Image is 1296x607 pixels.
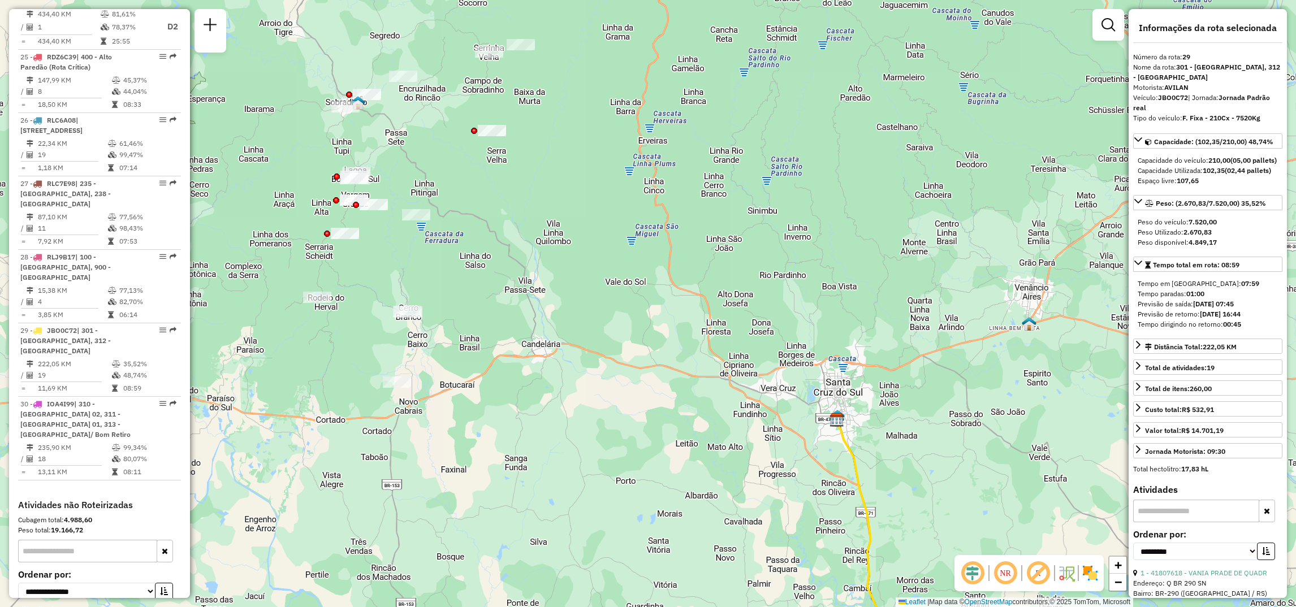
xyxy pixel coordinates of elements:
[402,209,430,220] div: Atividade não roteirizada - ELISANDRA GOELZER 96
[1145,446,1225,457] div: Jornada Motorista: 09:30
[1207,363,1215,372] strong: 19
[37,309,107,320] td: 3,85 KM
[112,88,120,95] i: % de utilização da cubagem
[27,372,33,379] i: Total de Atividades
[37,75,111,86] td: 147,99 KM
[1133,401,1282,417] a: Custo total:R$ 532,91
[108,214,116,220] i: % de utilização do peso
[1133,133,1282,149] a: Capacidade: (102,35/210,00) 48,74%
[37,8,100,20] td: 434,40 KM
[20,86,26,97] td: /
[112,444,120,451] i: % de utilização do peso
[27,88,33,95] i: Total de Atividades
[123,86,176,97] td: 44,04%
[1133,359,1282,375] a: Total de atividades:19
[20,383,26,394] td: =
[18,567,181,581] label: Ordenar por:
[159,327,166,333] em: Opções
[20,400,131,439] span: | 310 - [GEOGRAPHIC_DATA] 02, 311 - [GEOGRAPHIC_DATA] 01, 313 - [GEOGRAPHIC_DATA]/ Bom Retiro
[1200,310,1241,318] strong: [DATE] 16:44
[159,53,166,60] em: Opções
[1141,569,1267,577] a: 1 - 41807618 - VANIA PRADE DE QUADR
[111,8,157,20] td: 81,61%
[170,400,176,407] em: Rota exportada
[20,309,26,320] td: =
[1145,426,1224,436] div: Valor total:
[27,140,33,147] i: Distância Total
[170,53,176,60] em: Rota exportada
[1109,574,1126,591] a: Zoom out
[108,164,114,171] i: Tempo total em rota
[123,453,176,465] td: 80,07%
[830,413,844,427] img: CDD Santa Cruz do Sul
[111,20,157,34] td: 78,37%
[47,326,77,335] span: JBO0C72
[1133,62,1282,83] div: Nome da rota:
[1138,155,1278,166] div: Capacidade do veículo:
[159,400,166,407] em: Opções
[927,598,929,606] span: |
[108,140,116,147] i: % de utilização do peso
[1182,405,1214,414] strong: R$ 532,91
[47,400,74,408] span: IOA4I99
[112,361,120,367] i: % de utilização do peso
[1133,443,1282,458] a: Jornada Motorista: 09:30
[27,456,33,462] i: Total de Atividades
[170,116,176,123] em: Rota exportada
[1133,93,1282,113] div: Veículo:
[37,453,111,465] td: 18
[20,99,26,110] td: =
[51,526,83,534] strong: 19.166,72
[1114,575,1122,589] span: −
[340,171,369,182] div: Atividade não roteirizada - COML. ALIM. LAGOA BO
[1109,557,1126,574] a: Zoom in
[112,101,118,108] i: Tempo total em rota
[27,214,33,220] i: Distância Total
[383,376,411,388] div: Atividade não roteirizada - MERCADO DO ALEMAO
[20,453,26,465] td: /
[112,456,120,462] i: % de utilização da cubagem
[1133,195,1282,210] a: Peso: (2.670,83/7.520,00) 35,52%
[1057,564,1075,582] img: Fluxo de ruas
[119,162,176,174] td: 07:14
[119,309,176,320] td: 06:14
[992,560,1019,587] span: Ocultar NR
[47,253,75,261] span: RLJ9B17
[1133,588,1282,599] div: Bairro: BR-290 ([GEOGRAPHIC_DATA] / RS)
[20,400,131,439] span: 30 -
[20,253,111,281] span: | 100 - [GEOGRAPHIC_DATA], 900 - [GEOGRAPHIC_DATA]
[37,138,107,149] td: 22,34 KM
[1133,380,1282,396] a: Total de itens:260,00
[37,466,111,478] td: 13,11 KM
[1183,228,1212,236] strong: 2.670,83
[170,180,176,187] em: Rota exportada
[20,36,26,47] td: =
[1145,405,1214,415] div: Custo total:
[158,20,178,33] p: D2
[1186,289,1204,298] strong: 01:00
[112,77,120,84] i: % de utilização do peso
[1177,176,1199,185] strong: 107,65
[1133,23,1282,33] h4: Informações da rota selecionada
[1133,464,1282,474] div: Total hectolitro:
[20,326,111,355] span: | 301 - [GEOGRAPHIC_DATA], 312 - [GEOGRAPHIC_DATA]
[1208,156,1230,164] strong: 210,00
[331,101,360,112] div: Atividade não roteirizada - SUPERMERCADO TREVISO
[20,253,111,281] span: 28 -
[1189,218,1217,226] strong: 7.520,00
[507,39,535,50] div: Atividade não roteirizada - JOSE RIBEIRO PLACIDO
[1181,465,1208,473] strong: 17,83 hL
[1138,309,1278,319] div: Previsão de retorno:
[37,211,107,223] td: 87,10 KM
[20,466,26,478] td: =
[1154,137,1273,146] span: Capacidade: (102,35/210,00) 48,74%
[1225,166,1271,175] strong: (02,44 pallets)
[119,236,176,247] td: 07:53
[1133,422,1282,437] a: Valor total:R$ 14.701,19
[108,287,116,294] i: % de utilização do peso
[1203,166,1225,175] strong: 102,35
[1138,289,1278,299] div: Tempo paradas:
[20,326,111,355] span: 29 -
[1138,237,1278,248] div: Peso disponível:
[1133,339,1282,354] a: Distância Total:222,05 KM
